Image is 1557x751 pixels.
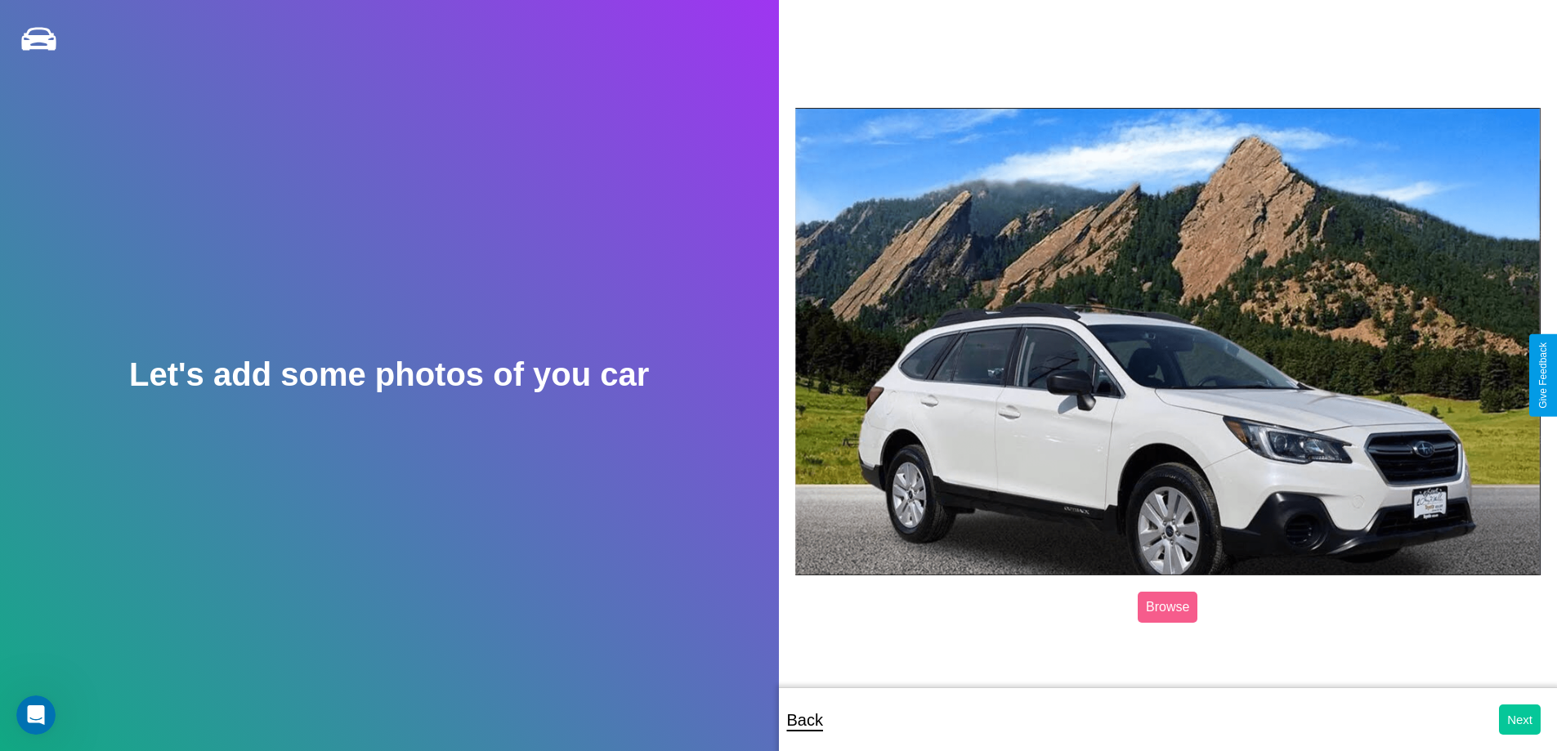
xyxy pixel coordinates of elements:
iframe: Intercom live chat [16,695,56,735]
img: posted [795,108,1541,575]
h2: Let's add some photos of you car [129,356,649,393]
p: Back [787,705,823,735]
button: Next [1499,704,1541,735]
div: Give Feedback [1537,342,1549,409]
label: Browse [1138,592,1197,623]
